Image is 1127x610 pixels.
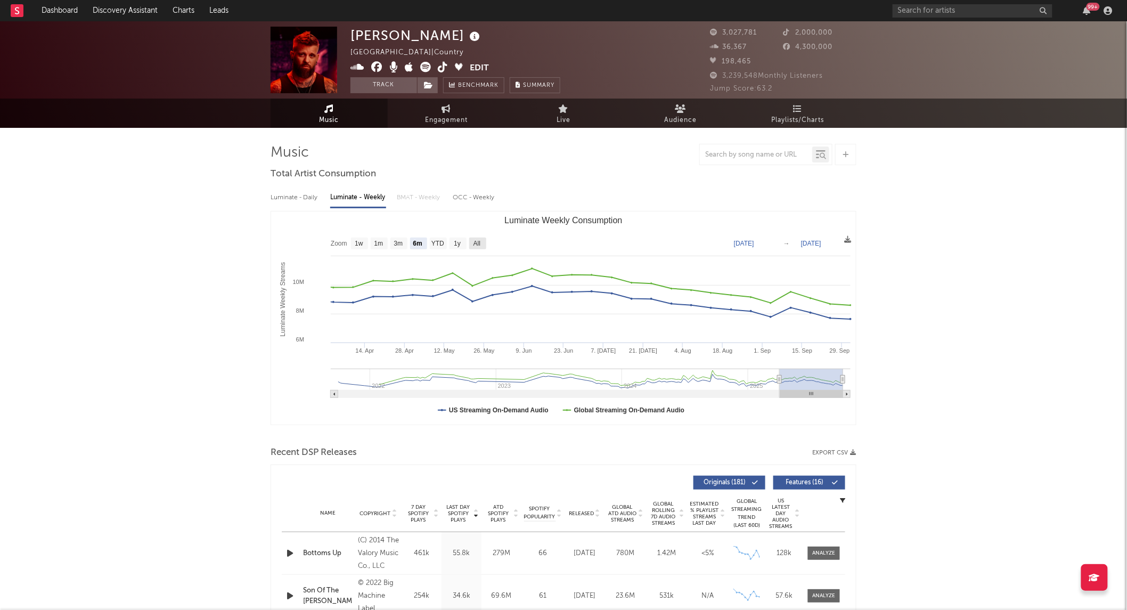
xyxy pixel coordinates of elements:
[557,114,570,127] span: Live
[449,406,549,414] text: US Streaming On-Demand Audio
[731,498,763,530] div: Global Streaming Trend (Last 60D)
[591,347,616,354] text: 7. [DATE]
[431,240,444,248] text: YTD
[608,504,637,523] span: Global ATD Audio Streams
[629,347,657,354] text: 21. [DATE]
[690,548,725,559] div: <5%
[710,72,823,79] span: 3,239,548 Monthly Listeners
[574,406,685,414] text: Global Streaming On-Demand Audio
[279,262,287,337] text: Luminate Weekly Streams
[690,591,725,601] div: N/A
[1087,3,1100,11] div: 99 +
[523,83,554,88] span: Summary
[484,548,519,559] div: 279M
[293,279,304,285] text: 10M
[505,99,622,128] a: Live
[296,336,304,343] text: 6M
[780,479,829,486] span: Features ( 16 )
[783,240,790,247] text: →
[425,114,468,127] span: Engagement
[608,591,643,601] div: 23.6M
[693,476,765,490] button: Originals(181)
[271,99,388,128] a: Music
[768,548,800,559] div: 128k
[453,189,495,207] div: OCC - Weekly
[320,114,339,127] span: Music
[350,77,417,93] button: Track
[303,509,353,517] div: Name
[710,58,751,65] span: 198,465
[413,240,422,248] text: 6m
[524,505,556,521] span: Spotify Popularity
[567,591,602,601] div: [DATE]
[801,240,821,247] text: [DATE]
[388,99,505,128] a: Engagement
[374,240,383,248] text: 1m
[524,548,561,559] div: 66
[649,501,678,526] span: Global Rolling 7D Audio Streams
[675,347,691,354] text: 4. Aug
[473,347,495,354] text: 26. May
[768,591,800,601] div: 57.6k
[484,504,512,523] span: ATD Spotify Plays
[434,347,455,354] text: 12. May
[443,77,504,93] a: Benchmark
[350,46,476,59] div: [GEOGRAPHIC_DATA] | Country
[271,189,320,207] div: Luminate - Daily
[458,79,499,92] span: Benchmark
[710,85,772,92] span: Jump Score: 63.2
[649,548,684,559] div: 1.42M
[608,548,643,559] div: 780M
[404,591,439,601] div: 254k
[395,347,414,354] text: 28. Apr
[516,347,532,354] text: 9. Jun
[812,450,856,456] button: Export CSV
[404,504,432,523] span: 7 Day Spotify Plays
[768,498,794,530] span: US Latest Day Audio Streams
[404,548,439,559] div: 461k
[772,114,824,127] span: Playlists/Charts
[454,240,461,248] text: 1y
[394,240,403,248] text: 3m
[783,44,833,51] span: 4,300,000
[271,168,376,181] span: Total Artist Consumption
[358,534,399,573] div: (C) 2014 The Valory Music Co., LLC
[470,62,489,75] button: Edit
[524,591,561,601] div: 61
[444,548,479,559] div: 55.8k
[473,240,480,248] text: All
[504,216,622,225] text: Luminate Weekly Consumption
[830,347,850,354] text: 29. Sep
[893,4,1052,18] input: Search for artists
[665,114,697,127] span: Audience
[303,585,353,606] a: Son Of The [PERSON_NAME]
[356,347,374,354] text: 14. Apr
[484,591,519,601] div: 69.6M
[734,240,754,247] text: [DATE]
[355,240,363,248] text: 1w
[754,347,771,354] text: 1. Sep
[739,99,856,128] a: Playlists/Charts
[271,212,856,425] svg: Luminate Weekly Consumption
[567,548,602,559] div: [DATE]
[1083,6,1091,15] button: 99+
[622,99,739,128] a: Audience
[444,504,472,523] span: Last Day Spotify Plays
[360,510,390,517] span: Copyright
[554,347,573,354] text: 23. Jun
[303,548,353,559] div: Bottoms Up
[350,27,483,44] div: [PERSON_NAME]
[296,307,304,314] text: 8M
[713,347,732,354] text: 18. Aug
[271,446,357,459] span: Recent DSP Releases
[569,510,594,517] span: Released
[792,347,812,354] text: 15. Sep
[773,476,845,490] button: Features(16)
[783,29,833,36] span: 2,000,000
[330,189,386,207] div: Luminate - Weekly
[700,479,749,486] span: Originals ( 181 )
[331,240,347,248] text: Zoom
[510,77,560,93] button: Summary
[710,29,757,36] span: 3,027,781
